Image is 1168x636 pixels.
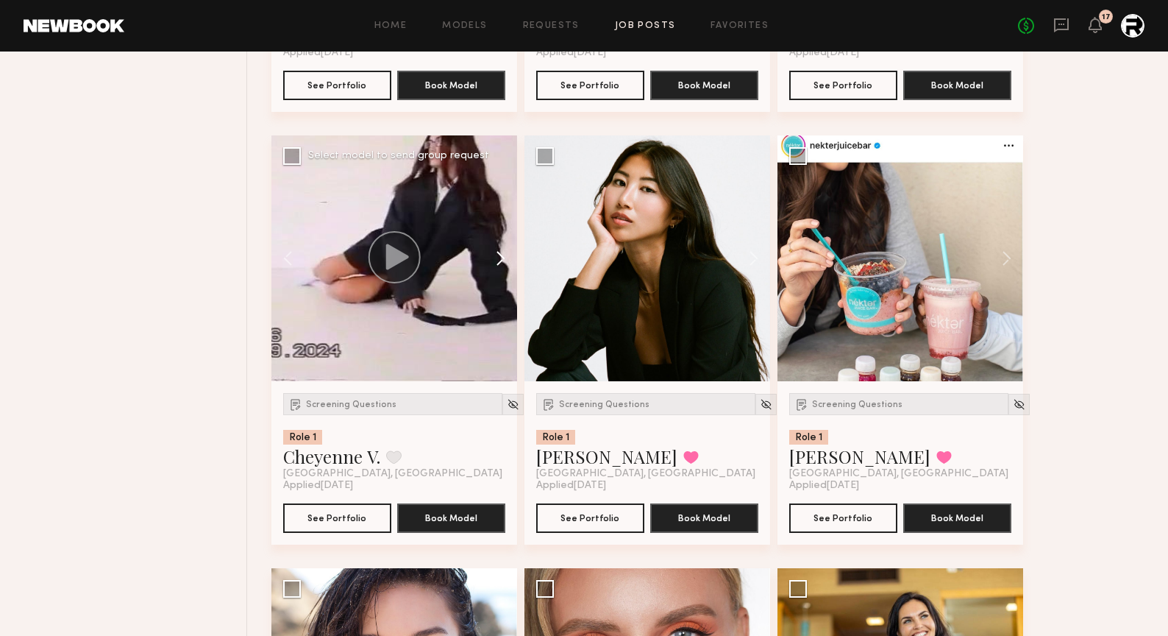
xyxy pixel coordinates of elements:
[760,398,772,411] img: Unhide Model
[397,504,505,533] button: Book Model
[789,504,897,533] button: See Portfolio
[794,397,809,411] img: Submission Icon
[536,71,644,100] button: See Portfolio
[650,504,758,533] button: Book Model
[536,504,644,533] button: See Portfolio
[903,78,1011,91] a: Book Model
[615,21,676,31] a: Job Posts
[541,397,556,411] img: Submission Icon
[288,397,303,411] img: Submission Icon
[789,480,1011,492] div: Applied [DATE]
[559,400,649,409] span: Screening Questions
[308,151,489,161] div: Select model to send group request
[397,511,505,523] a: Book Model
[283,430,322,445] div: Role 1
[789,445,930,468] a: [PERSON_NAME]
[650,78,758,91] a: Book Model
[283,445,380,468] a: Cheyenne V.
[283,480,505,492] div: Applied [DATE]
[1013,398,1025,411] img: Unhide Model
[536,430,575,445] div: Role 1
[711,21,769,31] a: Favorites
[650,71,758,100] button: Book Model
[812,400,902,409] span: Screening Questions
[903,504,1011,533] button: Book Model
[789,430,828,445] div: Role 1
[536,445,677,468] a: [PERSON_NAME]
[397,78,505,91] a: Book Model
[306,400,396,409] span: Screening Questions
[283,468,502,480] span: [GEOGRAPHIC_DATA], [GEOGRAPHIC_DATA]
[523,21,580,31] a: Requests
[650,511,758,523] a: Book Model
[903,71,1011,100] button: Book Model
[397,71,505,100] button: Book Model
[442,21,487,31] a: Models
[903,511,1011,523] a: Book Model
[536,468,755,480] span: [GEOGRAPHIC_DATA], [GEOGRAPHIC_DATA]
[283,71,391,100] button: See Portfolio
[1102,13,1111,21] div: 17
[789,468,1008,480] span: [GEOGRAPHIC_DATA], [GEOGRAPHIC_DATA]
[789,71,897,100] button: See Portfolio
[374,21,407,31] a: Home
[283,504,391,533] button: See Portfolio
[789,47,1011,59] div: Applied [DATE]
[283,47,505,59] div: Applied [DATE]
[536,480,758,492] div: Applied [DATE]
[536,47,758,59] div: Applied [DATE]
[507,398,519,411] img: Unhide Model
